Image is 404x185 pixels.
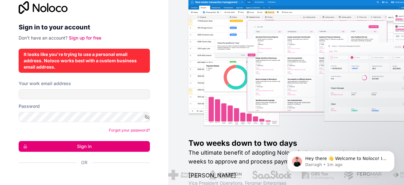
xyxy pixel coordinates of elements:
[19,89,150,99] input: Email address
[188,148,384,166] h2: The ultimate benefit of adopting Noloco is that what used to take two weeks to approve and proces...
[19,112,150,122] input: Password
[19,35,68,40] span: Don't have an account?
[19,22,150,33] h2: Sign in to your account
[24,51,145,70] div: It looks like you're trying to use a personal email address. Noloco works best with a custom busi...
[19,141,150,152] button: Sign in
[168,170,199,180] img: /assets/american-red-cross-BAupjrZR.png
[188,171,384,180] h1: [PERSON_NAME]
[109,128,150,133] a: Forgot your password?
[81,159,87,166] span: Or
[69,35,101,40] a: Sign up for free
[19,80,71,87] label: Your work email address
[278,138,404,182] iframe: Intercom notifications message
[188,138,384,148] h1: Two weeks down to two days
[19,103,40,109] label: Password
